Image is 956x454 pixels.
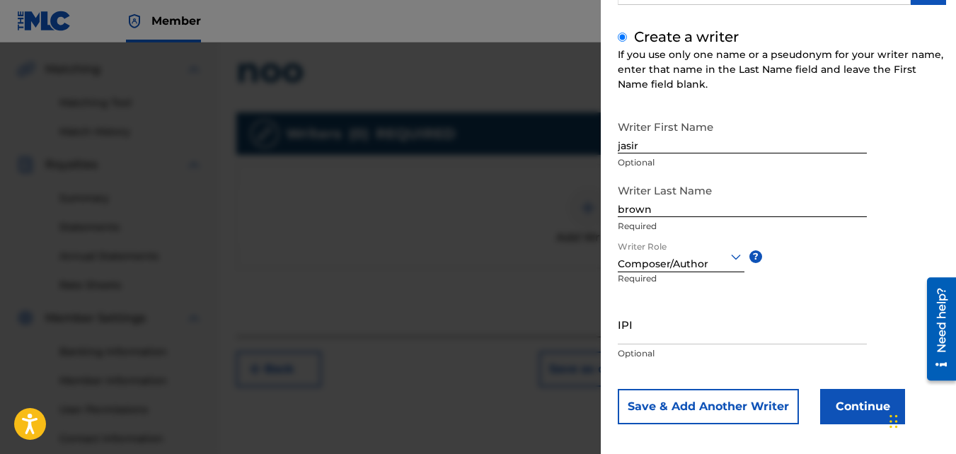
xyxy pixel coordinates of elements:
img: Top Rightsholder [126,13,143,30]
button: Continue [820,389,905,424]
span: Member [151,13,201,29]
p: Required [618,220,867,233]
img: MLC Logo [17,11,71,31]
span: ? [749,250,762,263]
button: Save & Add Another Writer [618,389,799,424]
p: Optional [618,347,867,360]
div: If you use only one name or a pseudonym for your writer name, enter that name in the Last Name fi... [618,47,946,92]
label: Create a writer [634,28,739,45]
p: Optional [618,156,867,169]
iframe: Chat Widget [885,386,956,454]
p: Required [618,272,666,304]
iframe: Resource Center [916,272,956,385]
div: Drag [889,400,898,443]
